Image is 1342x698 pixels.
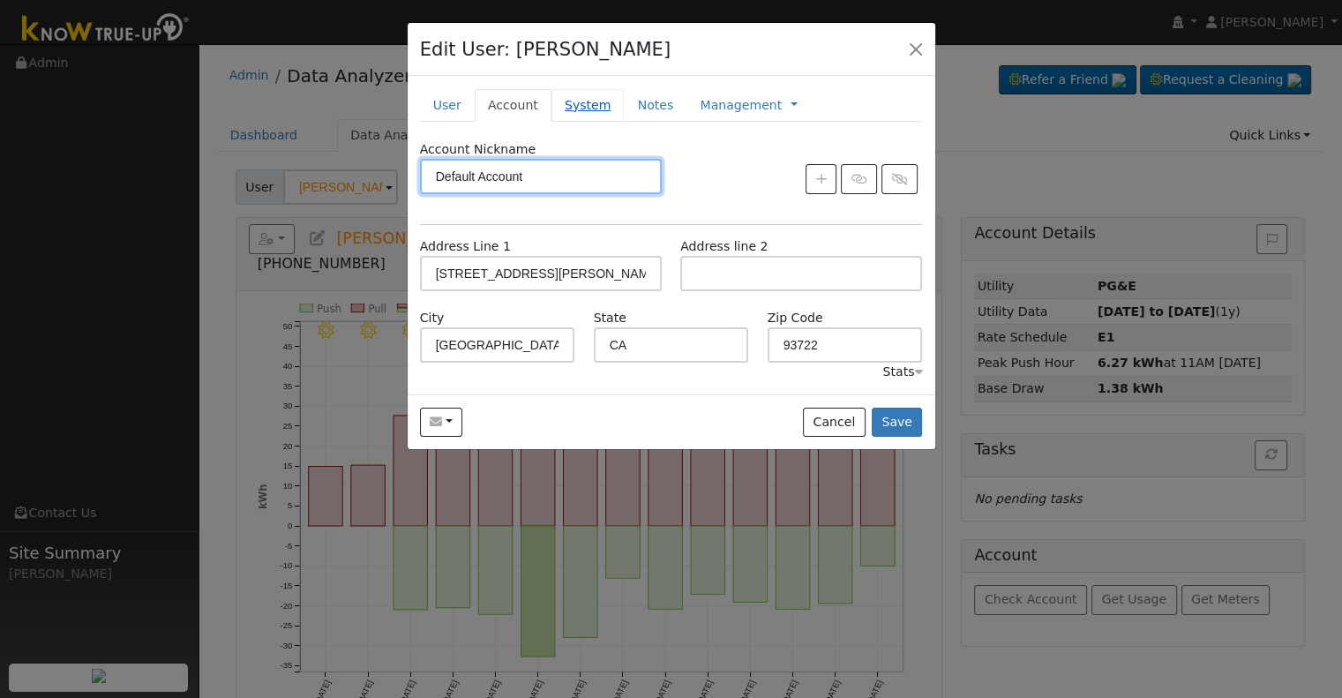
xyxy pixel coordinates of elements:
[594,309,626,327] label: State
[420,237,511,256] label: Address Line 1
[624,89,686,122] a: Notes
[768,309,823,327] label: Zip Code
[420,309,445,327] label: City
[803,408,866,438] button: Cancel
[841,164,877,194] button: Link Account
[700,96,782,115] a: Management
[420,408,463,438] button: goryanharland@gmail.com
[806,164,836,194] button: Create New Account
[881,164,918,194] button: Unlink Account
[420,89,475,122] a: User
[872,408,923,438] button: Save
[551,89,625,122] a: System
[680,237,768,256] label: Address line 2
[420,35,671,64] h4: Edit User: [PERSON_NAME]
[475,89,551,122] a: Account
[420,140,536,159] label: Account Nickname
[882,363,922,381] div: Stats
